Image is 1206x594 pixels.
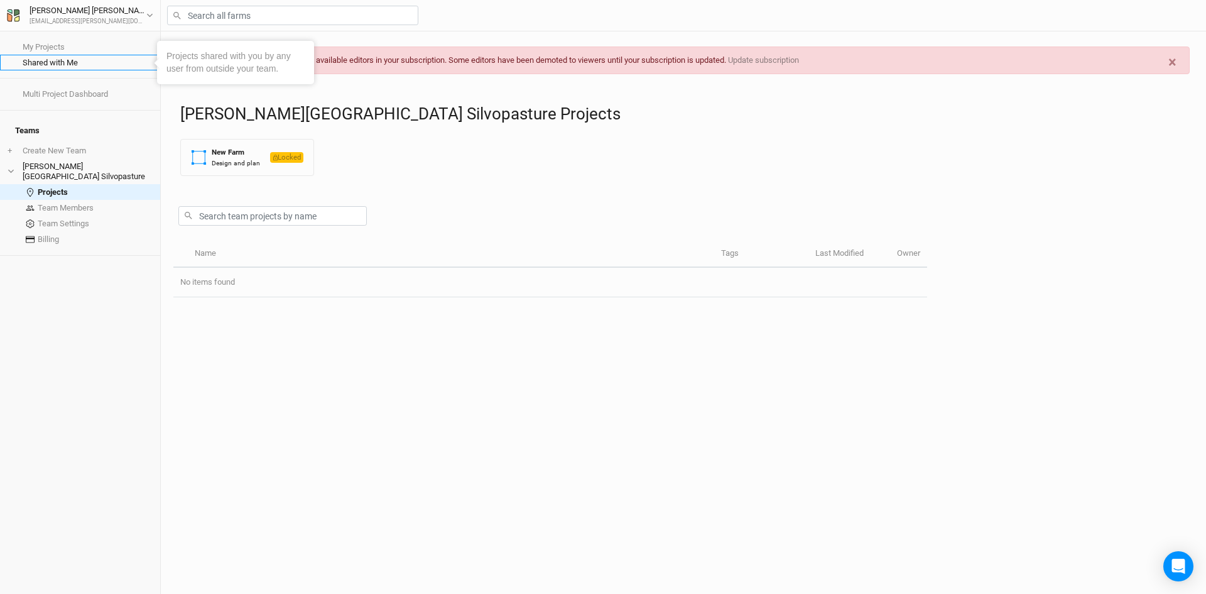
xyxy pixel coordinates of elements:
input: Search team projects by name [178,206,367,226]
span: × [1168,53,1176,71]
div: Projects shared with you by any user from outside your team. [166,50,305,75]
h4: Teams [8,118,153,143]
a: Update subscription [728,55,799,65]
div: [PERSON_NAME] [PERSON_NAME] [30,4,146,17]
span: Locked [270,152,303,163]
td: No items found [173,268,927,297]
th: Tags [714,241,808,268]
div: Design and plan [212,158,260,168]
button: New FarmDesign and planLocked [180,139,314,176]
th: Owner [890,241,927,268]
th: Last Modified [808,241,890,268]
div: [EMAIL_ADDRESS][PERSON_NAME][DOMAIN_NAME] [30,17,146,26]
h1: [PERSON_NAME][GEOGRAPHIC_DATA] Silvopasture Projects [180,104,1193,124]
div: Open Intercom Messenger [1163,551,1193,581]
button: Close [1156,47,1189,77]
div: New Farm [212,147,260,158]
span: + [8,146,12,156]
div: The number of editors exceeds the available editors in your subscription. Some editors have been ... [177,47,1190,74]
button: [PERSON_NAME] [PERSON_NAME][EMAIL_ADDRESS][PERSON_NAME][DOMAIN_NAME] [6,4,154,26]
input: Search all farms [167,6,418,25]
th: Name [187,241,714,268]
